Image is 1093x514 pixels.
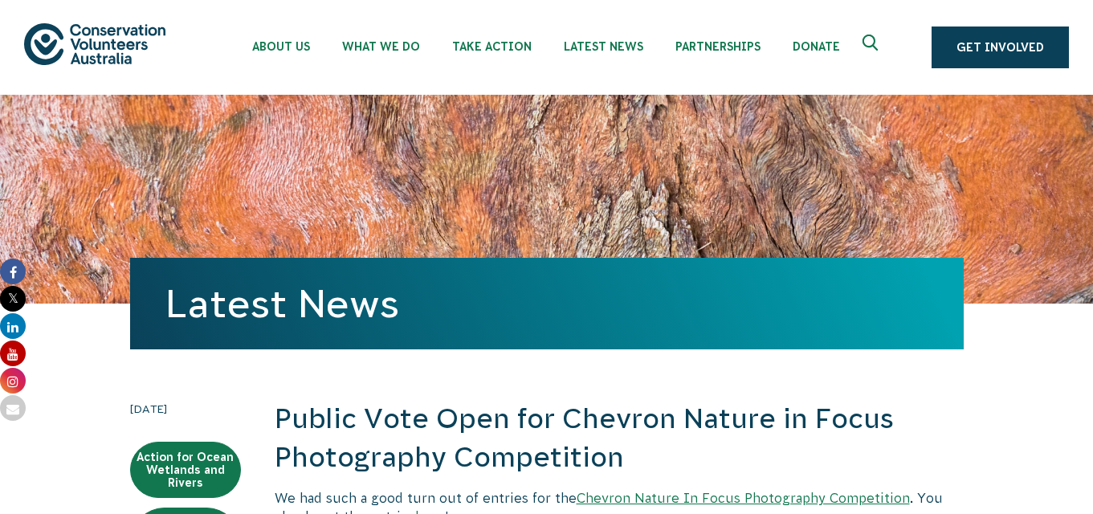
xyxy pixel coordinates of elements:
[932,27,1069,68] a: Get Involved
[863,35,883,60] span: Expand search box
[130,442,241,498] a: Action for Ocean Wetlands and Rivers
[853,28,891,67] button: Expand search box Close search box
[165,282,399,325] a: Latest News
[452,40,532,53] span: Take Action
[577,491,910,505] a: Chevron Nature In Focus Photography Competition
[252,40,310,53] span: About Us
[793,40,840,53] span: Donate
[564,40,643,53] span: Latest News
[342,40,420,53] span: What We Do
[675,40,761,53] span: Partnerships
[275,400,964,476] h2: Public Vote Open for Chevron Nature in Focus Photography Competition
[24,23,165,64] img: logo.svg
[130,400,241,418] time: [DATE]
